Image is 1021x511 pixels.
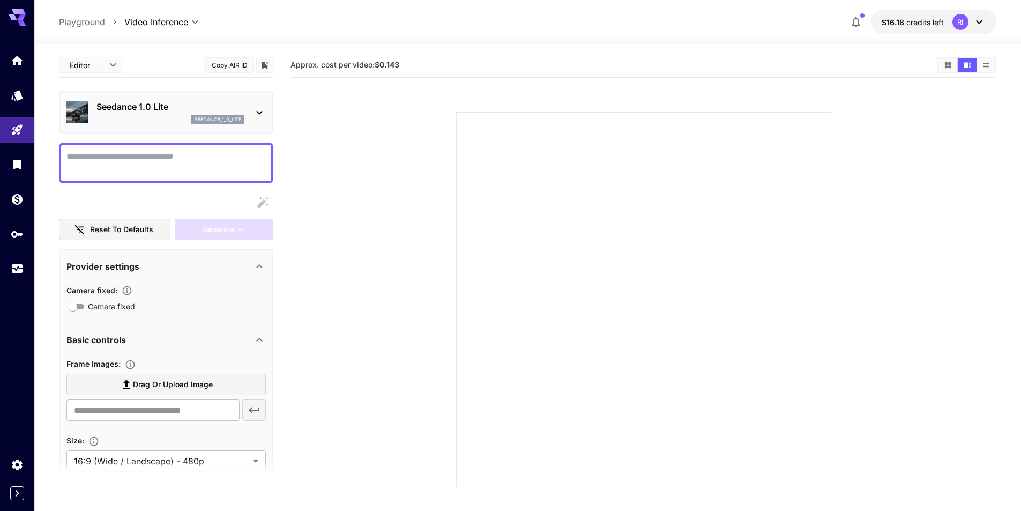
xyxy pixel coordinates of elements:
div: Provider settings [66,254,266,279]
button: Expand sidebar [10,486,24,500]
span: $16.18 [882,18,906,27]
button: Show videos in grid view [938,58,957,72]
button: Adjust the dimensions of the generated image by specifying its width and height in pixels, or sel... [84,436,103,447]
div: Settings [11,458,24,471]
span: Camera fixed [88,301,135,312]
span: Video Inference [124,16,188,28]
p: Seedance 1.0 Lite [96,100,244,113]
div: Seedance 1.0 Liteseedance_1_0_lite [66,96,266,129]
button: Show videos in video view [958,58,977,72]
nav: breadcrumb [59,16,124,28]
button: $16.17781RI [871,10,996,34]
div: Wallet [11,192,24,206]
span: Size : [66,436,84,445]
span: Editor [70,60,103,71]
p: seedance_1_0_lite [195,116,241,123]
span: Drag or upload image [133,378,213,391]
button: Reset to defaults [59,219,170,241]
div: Library [11,158,24,171]
div: Models [11,88,24,102]
span: credits left [906,18,944,27]
button: Copy AIR ID [205,57,254,73]
div: $16.17781 [882,17,944,28]
div: API Keys [11,227,24,241]
button: Upload frame images. [121,359,140,370]
div: RI [952,14,968,30]
div: Playground [11,123,24,137]
label: Drag or upload image [66,374,266,396]
span: Camera fixed : [66,286,117,295]
span: Approx. cost per video: [290,60,399,69]
p: Basic controls [66,334,126,346]
span: Frame Images : [66,359,121,368]
button: Add to library [260,58,270,71]
div: Home [11,54,24,67]
p: Provider settings [66,260,139,273]
b: $0.143 [375,60,399,69]
button: Show videos in list view [977,58,995,72]
div: Usage [11,262,24,276]
span: 16:9 (Wide / Landscape) - 480p [74,455,249,468]
div: Show videos in grid viewShow videos in video viewShow videos in list view [937,57,996,73]
div: Basic controls [66,327,266,353]
a: Playground [59,16,105,28]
